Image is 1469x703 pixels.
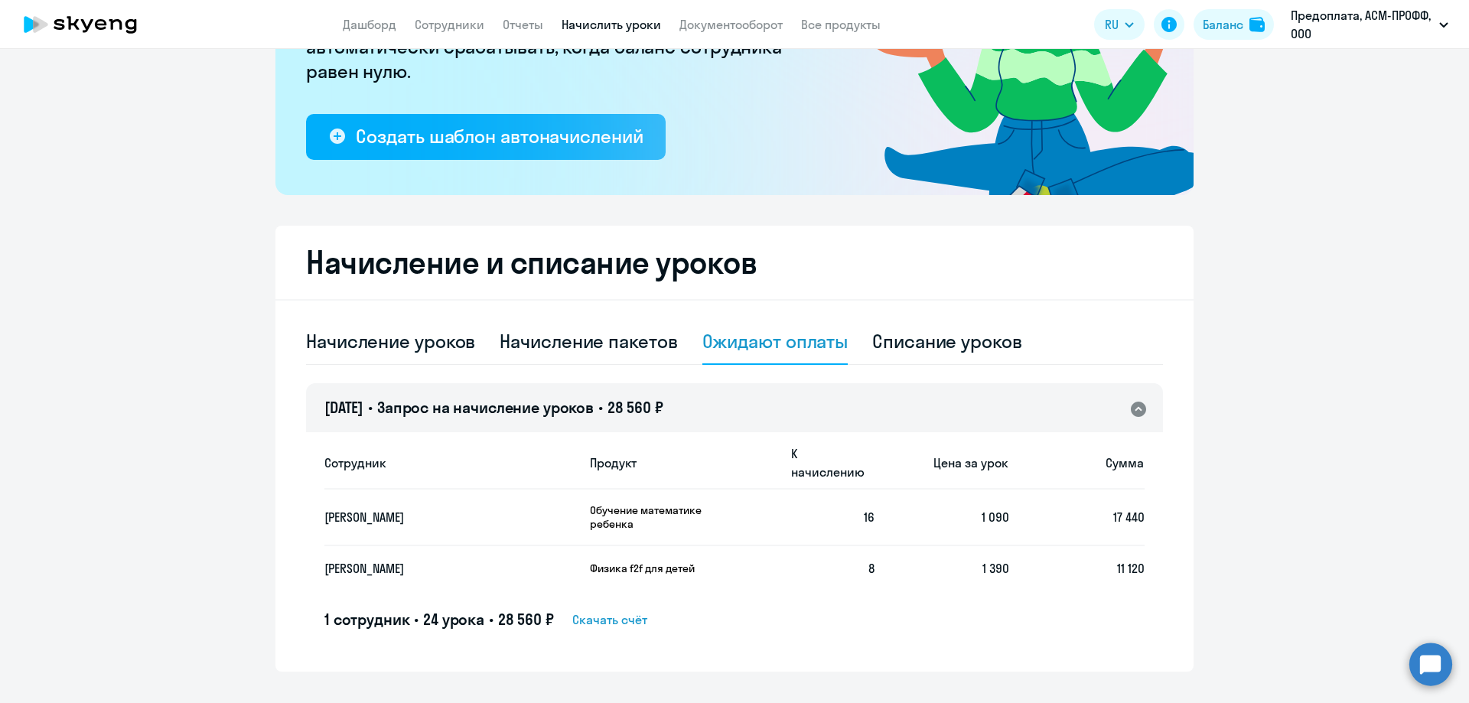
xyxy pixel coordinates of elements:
[498,610,554,629] span: 28 560 ₽
[875,436,1010,490] th: Цена за урок
[572,610,647,629] span: Скачать счёт
[324,436,578,490] th: Сотрудник
[607,398,663,417] span: 28 560 ₽
[1203,15,1243,34] div: Баланс
[414,610,419,629] span: •
[1291,6,1433,43] p: Предоплата, АСМ-ПРОФФ, ООО
[343,17,396,32] a: Дашборд
[864,509,875,525] span: 16
[598,398,603,417] span: •
[489,610,493,629] span: •
[1094,9,1145,40] button: RU
[500,329,677,353] div: Начисление пакетов
[868,561,875,576] span: 8
[590,503,705,531] p: Обучение математике ребенка
[324,509,548,526] p: [PERSON_NAME]
[377,398,594,417] span: Запрос на начисление уроков
[578,436,779,490] th: Продукт
[356,124,643,148] div: Создать шаблон автоначислений
[368,398,373,417] span: •
[1105,15,1119,34] span: RU
[503,17,543,32] a: Отчеты
[982,509,1009,525] span: 1 090
[982,561,1009,576] span: 1 390
[1249,17,1265,32] img: balance
[679,17,783,32] a: Документооборот
[562,17,661,32] a: Начислить уроки
[324,398,363,417] span: [DATE]
[306,114,666,160] button: Создать шаблон автоначислений
[872,329,1022,353] div: Списание уроков
[1113,509,1145,525] span: 17 440
[779,436,875,490] th: К начислению
[1009,436,1145,490] th: Сумма
[1117,561,1145,576] span: 11 120
[423,610,484,629] span: 24 урока
[801,17,881,32] a: Все продукты
[324,560,548,577] p: [PERSON_NAME]
[1283,6,1456,43] button: Предоплата, АСМ-ПРОФФ, ООО
[702,329,849,353] div: Ожидают оплаты
[324,610,409,629] span: 1 сотрудник
[1194,9,1274,40] button: Балансbalance
[590,561,705,575] p: Физика f2f для детей
[306,329,475,353] div: Начисление уроков
[306,244,1163,281] h2: Начисление и списание уроков
[415,17,484,32] a: Сотрудники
